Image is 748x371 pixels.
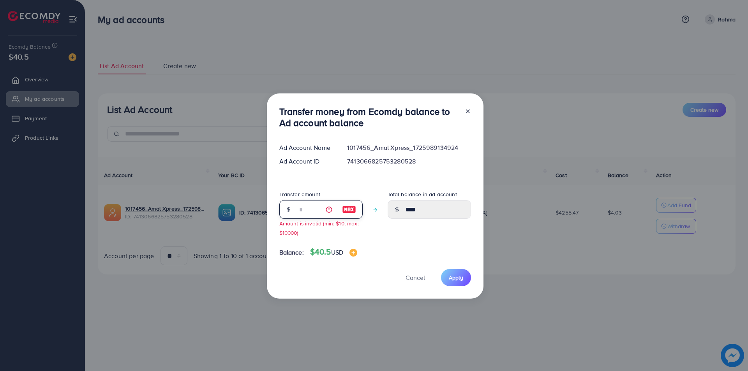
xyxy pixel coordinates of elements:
img: image [349,249,357,257]
div: 7413066825753280528 [341,157,477,166]
span: Apply [449,274,463,281]
h3: Transfer money from Ecomdy balance to Ad account balance [279,106,459,128]
button: Cancel [396,269,435,286]
label: Transfer amount [279,190,320,198]
button: Apply [441,269,471,286]
div: 1017456_Amal Xpress_1725989134924 [341,143,477,152]
small: Amount is invalid (min: $10, max: $10000) [279,220,359,236]
div: Ad Account ID [273,157,341,166]
span: USD [331,248,343,257]
span: Cancel [406,273,425,282]
img: image [342,205,356,214]
span: Balance: [279,248,304,257]
h4: $40.5 [310,247,357,257]
div: Ad Account Name [273,143,341,152]
label: Total balance in ad account [388,190,457,198]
